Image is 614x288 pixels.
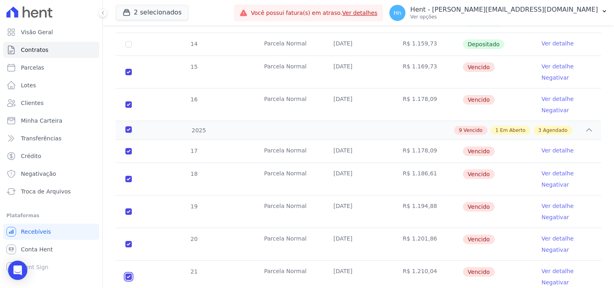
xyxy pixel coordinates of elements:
[541,62,573,70] a: Ver detalhe
[254,195,324,228] td: Parcela Normal
[393,33,463,56] td: R$ 1.159,73
[410,6,598,14] p: Hent - [PERSON_NAME][EMAIL_ADDRESS][DOMAIN_NAME]
[21,187,71,195] span: Troca de Arquivos
[190,41,198,47] span: 14
[393,195,463,228] td: R$ 1.194,88
[541,74,569,81] a: Negativar
[3,224,99,240] a: Recebíveis
[254,140,324,163] td: Parcela Normal
[190,268,198,275] span: 21
[541,235,573,243] a: Ver detalhe
[541,169,573,177] a: Ver detalhe
[21,134,61,142] span: Transferências
[3,241,99,257] a: Conta Hent
[459,127,462,134] span: 9
[495,127,499,134] span: 1
[21,228,51,236] span: Recebíveis
[324,56,393,88] td: [DATE]
[3,42,99,58] a: Contratos
[463,169,495,179] span: Vencido
[190,96,198,103] span: 16
[541,146,573,154] a: Ver detalhe
[21,99,43,107] span: Clientes
[541,247,569,253] a: Negativar
[125,208,132,215] input: default
[393,140,463,163] td: R$ 1.178,09
[464,127,483,134] span: Vencido
[125,274,132,280] input: default
[190,64,198,70] span: 15
[410,14,598,20] p: Ver opções
[383,2,614,24] button: Hn Hent - [PERSON_NAME][EMAIL_ADDRESS][DOMAIN_NAME] Ver opções
[324,228,393,260] td: [DATE]
[541,95,573,103] a: Ver detalhe
[393,56,463,88] td: R$ 1.169,73
[3,183,99,200] a: Troca de Arquivos
[463,202,495,212] span: Vencido
[21,64,44,72] span: Parcelas
[538,127,542,134] span: 3
[393,10,401,16] span: Hn
[541,181,569,188] a: Negativar
[190,148,198,154] span: 17
[463,95,495,105] span: Vencido
[3,77,99,93] a: Lotes
[254,228,324,260] td: Parcela Normal
[543,127,567,134] span: Agendado
[324,163,393,195] td: [DATE]
[3,60,99,76] a: Parcelas
[21,170,56,178] span: Negativação
[8,261,27,280] div: Open Intercom Messenger
[21,152,41,160] span: Crédito
[125,241,132,247] input: default
[254,88,324,121] td: Parcela Normal
[190,203,198,210] span: 19
[324,195,393,228] td: [DATE]
[463,62,495,72] span: Vencido
[125,148,132,154] input: default
[254,163,324,195] td: Parcela Normal
[342,10,378,16] a: Ver detalhes
[393,163,463,195] td: R$ 1.186,61
[393,88,463,121] td: R$ 1.178,09
[125,101,132,108] input: default
[541,267,573,275] a: Ver detalhe
[541,202,573,210] a: Ver detalhe
[500,127,525,134] span: Em Aberto
[463,146,495,156] span: Vencido
[324,88,393,121] td: [DATE]
[254,33,324,56] td: Parcela Normal
[324,33,393,56] td: [DATE]
[125,176,132,182] input: default
[125,41,132,47] input: Só é possível selecionar pagamentos em aberto
[190,171,198,177] span: 18
[541,39,573,47] a: Ver detalhe
[541,214,569,220] a: Negativar
[116,5,188,20] button: 2 selecionados
[3,95,99,111] a: Clientes
[125,69,132,75] input: default
[463,39,505,49] span: Depositado
[3,148,99,164] a: Crédito
[251,9,377,17] span: Você possui fatura(s) em atraso.
[3,166,99,182] a: Negativação
[393,228,463,260] td: R$ 1.201,86
[21,28,53,36] span: Visão Geral
[21,46,48,54] span: Contratos
[254,56,324,88] td: Parcela Normal
[3,24,99,40] a: Visão Geral
[463,235,495,244] span: Vencido
[3,130,99,146] a: Transferências
[21,81,36,89] span: Lotes
[3,113,99,129] a: Minha Carteira
[21,245,53,253] span: Conta Hent
[6,211,96,220] div: Plataformas
[21,117,62,125] span: Minha Carteira
[190,236,198,242] span: 20
[324,140,393,163] td: [DATE]
[541,279,569,286] a: Negativar
[541,107,569,113] a: Negativar
[463,267,495,277] span: Vencido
